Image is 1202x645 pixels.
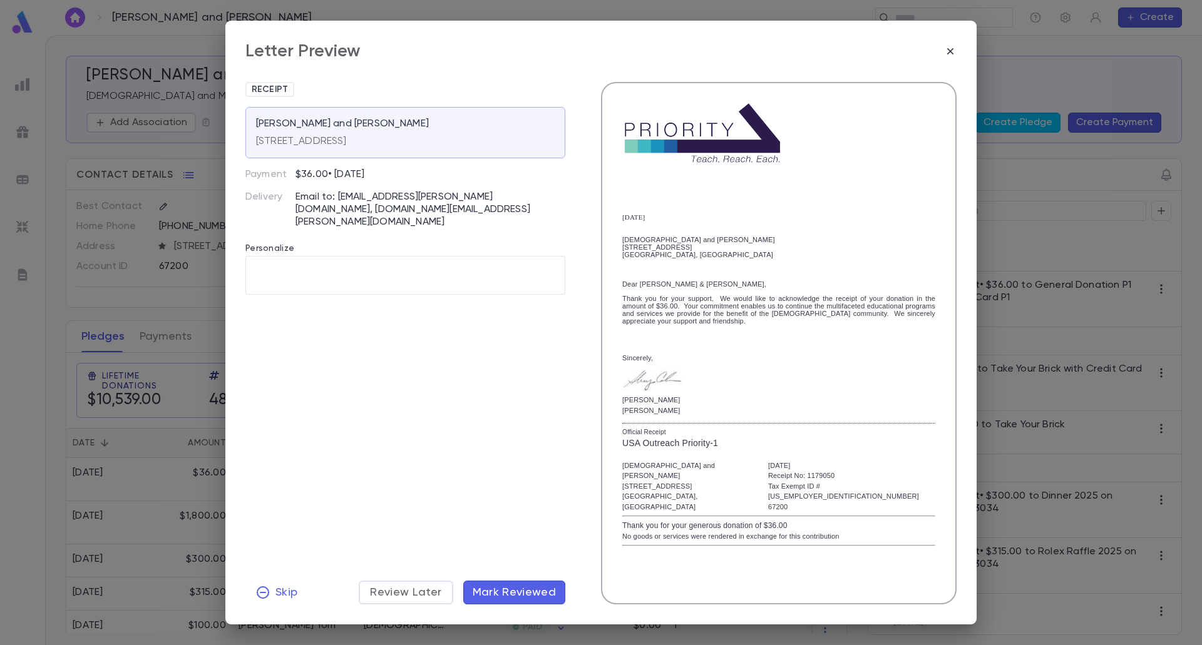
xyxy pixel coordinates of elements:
[622,103,783,163] img: P1.png
[359,581,453,604] button: Review Later
[295,191,565,228] p: Email to: [EMAIL_ADDRESS][PERSON_NAME][DOMAIN_NAME], [DOMAIN_NAME][EMAIL_ADDRESS][PERSON_NAME][DO...
[622,481,748,492] div: [STREET_ADDRESS]
[245,191,295,228] p: Delivery
[622,437,935,450] div: USA Outreach Priority-1
[247,84,293,94] span: Receipt
[256,118,429,130] p: [PERSON_NAME] and [PERSON_NAME]
[768,470,935,481] div: Receipt No: 1179050
[622,491,748,512] div: [GEOGRAPHIC_DATA], [GEOGRAPHIC_DATA]
[768,460,935,471] div: [DATE]
[245,168,295,181] p: Payment
[622,354,935,362] div: Sincerely,
[622,460,748,481] div: [DEMOGRAPHIC_DATA] and [PERSON_NAME]
[622,369,682,392] img: RSC Signature COLOR tiny.jpg
[622,280,935,288] p: Dear [PERSON_NAME] & [PERSON_NAME],
[295,168,364,181] p: $36.00 • [DATE]
[275,586,297,599] span: Skip
[622,243,935,251] div: [STREET_ADDRESS]
[768,481,935,502] div: Tax Exempt ID #[US_EMPLOYER_IDENTIFICATION_NUMBER]
[622,399,682,402] p: [PERSON_NAME]
[245,41,361,62] div: Letter Preview
[245,228,565,256] p: Personalize
[473,586,557,599] span: Mark Reviewed
[622,236,935,243] div: [DEMOGRAPHIC_DATA] and [PERSON_NAME]
[256,135,347,148] p: [STREET_ADDRESS]
[245,581,307,604] button: Skip
[622,520,935,531] div: Thank you for your generous donation of $36.00
[622,213,645,221] span: [DATE]
[622,409,682,413] p: [PERSON_NAME]
[622,295,935,325] p: Thank you for your support. We would like to acknowledge the receipt of your donation in the amou...
[622,251,935,258] div: [GEOGRAPHIC_DATA], [GEOGRAPHIC_DATA]
[622,427,935,437] div: Official Receipt
[768,502,935,512] div: 67200
[370,586,441,599] span: Review Later
[463,581,566,604] button: Mark Reviewed
[622,531,935,542] div: No goods or services were rendered in exchange for this contribution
